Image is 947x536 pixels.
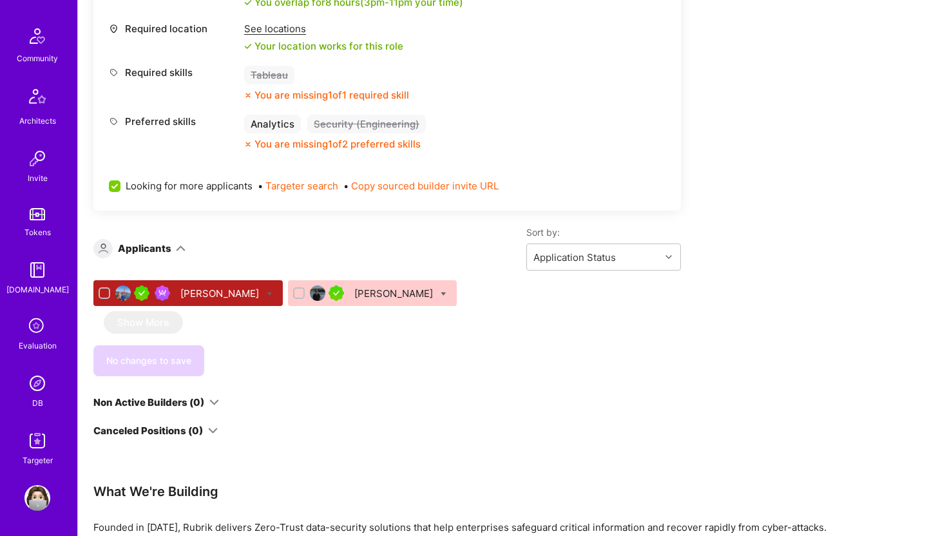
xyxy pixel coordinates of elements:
img: Invite [24,146,50,171]
button: Targeter search [265,179,338,193]
div: Evaluation [19,339,57,352]
span: • [258,179,338,193]
div: Community [17,52,58,65]
div: DB [32,396,43,410]
i: icon ArrowDown [176,244,186,253]
div: Your location works for this role [244,39,403,53]
div: Non Active Builders (0) [93,396,204,409]
div: You are missing 1 of 1 required skill [254,88,409,102]
i: icon Chevron [665,254,672,260]
div: Tableau [244,66,294,84]
img: guide book [24,257,50,283]
i: Bulk Status Update [441,291,446,297]
i: icon ArrowDown [209,397,219,407]
img: A.Teamer in Residence [329,285,344,301]
div: Invite [28,171,48,185]
div: Security (Engineering) [307,115,426,133]
div: Applicants [118,242,171,255]
i: Bulk Status Update [267,291,273,297]
div: [PERSON_NAME] [180,287,262,300]
img: User Avatar [115,285,131,301]
a: User Avatar [21,485,53,511]
i: icon Check [244,43,252,50]
i: icon Tag [109,117,119,126]
img: A.Teamer in Residence [134,285,149,301]
span: • [343,179,499,193]
div: [PERSON_NAME] [354,287,435,300]
i: icon Tag [109,68,119,77]
i: icon CloseOrange [244,91,252,99]
i: icon Location [109,24,119,33]
i: icon SelectionTeam [25,314,50,339]
label: Sort by: [526,226,681,238]
img: Admin Search [24,370,50,396]
button: Copy sourced builder invite URL [351,179,499,193]
div: Tokens [24,225,51,239]
i: icon Applicant [99,244,108,253]
div: Targeter [23,454,53,467]
div: Application Status [533,251,616,264]
div: [DOMAIN_NAME] [6,283,69,296]
img: Community [22,21,53,52]
i: icon ArrowDown [208,426,218,436]
i: icon CloseOrange [244,140,252,148]
div: Analytics [244,115,301,133]
img: Architects [22,83,53,114]
div: Required skills [109,66,238,79]
div: Canceled Positions (0) [93,424,203,437]
img: Been on Mission [155,285,170,301]
div: See locations [244,22,403,35]
div: Preferred skills [109,115,238,128]
img: tokens [30,208,45,220]
div: You are missing 1 of 2 preferred skills [254,137,421,151]
div: Architects [19,114,56,128]
span: Looking for more applicants [126,179,253,193]
div: Required location [109,22,238,35]
img: Skill Targeter [24,428,50,454]
img: User Avatar [24,485,50,511]
button: Show More [104,311,183,334]
div: What We're Building [93,483,866,500]
img: User Avatar [310,285,325,301]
